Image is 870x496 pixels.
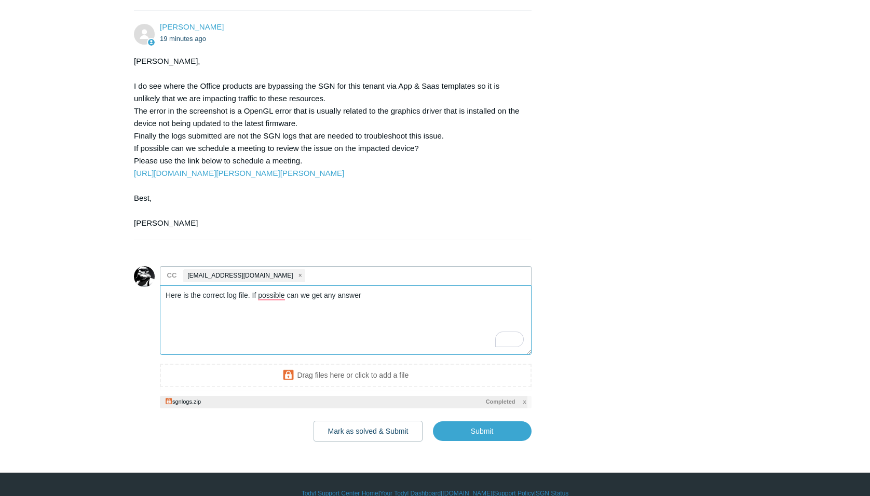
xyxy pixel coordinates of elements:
[523,397,526,406] span: x
[160,22,224,31] a: [PERSON_NAME]
[433,421,532,441] input: Submit
[486,397,515,406] span: Completed
[298,270,302,282] span: close
[160,285,532,355] textarea: To enrich screen reader interactions, please activate Accessibility in Grammarly extension settings
[134,55,521,229] div: [PERSON_NAME], I do see where the Office products are bypassing the SGN for this tenant via App &...
[187,270,293,282] span: [EMAIL_ADDRESS][DOMAIN_NAME]
[314,421,423,442] button: Mark as solved & Submit
[160,35,206,43] time: 08/11/2025, 10:07
[167,268,177,283] label: CC
[160,22,224,31] span: Kris Haire
[134,169,344,177] a: [URL][DOMAIN_NAME][PERSON_NAME][PERSON_NAME]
